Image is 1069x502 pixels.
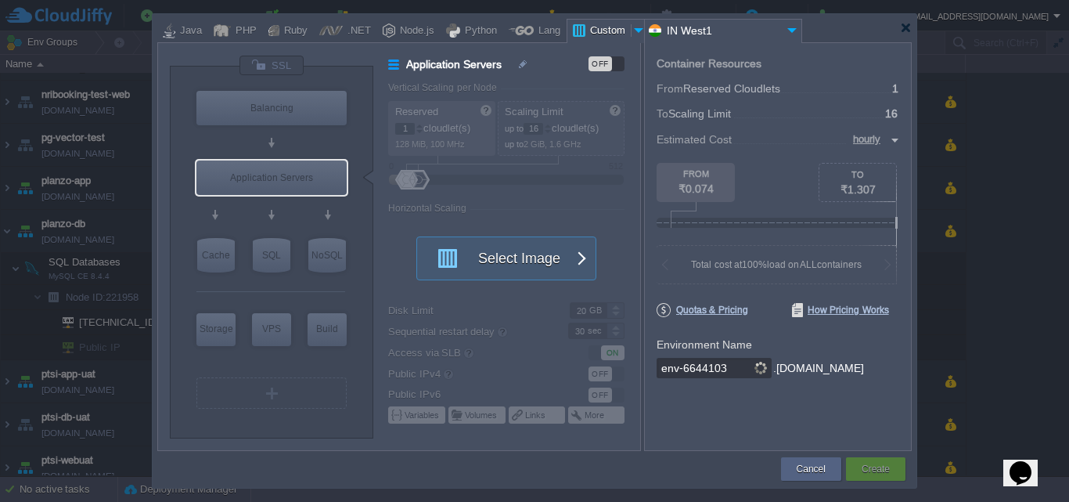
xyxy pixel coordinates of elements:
div: .NET [343,20,371,43]
div: SQL Databases [253,238,290,273]
div: Ruby [279,20,308,43]
span: How Pricing Works [792,303,889,317]
div: Lang [534,20,560,43]
div: VPS [252,313,291,345]
div: SQL [253,238,290,273]
div: Cache [197,238,235,273]
button: Create [862,461,890,477]
div: Create New Layer [196,377,347,409]
div: Java [175,20,202,43]
div: Python [460,20,497,43]
div: Node.js [395,20,434,43]
button: Cancel [797,461,826,477]
span: Quotas & Pricing [657,303,748,317]
div: .[DOMAIN_NAME] [773,358,864,379]
div: Balancing [196,91,347,125]
div: Storage Containers [196,313,236,346]
div: Container Resources [657,58,761,70]
div: NoSQL [308,238,346,273]
label: Environment Name [657,338,752,351]
div: Storage [196,313,236,345]
div: Build Node [308,313,347,346]
div: NoSQL Databases [308,238,346,273]
div: OFF [588,56,612,71]
div: Custom [585,20,631,43]
button: Select Image [427,237,568,280]
div: Application Servers [196,161,347,195]
iframe: chat widget [1003,439,1053,486]
div: Build [308,313,347,345]
div: Load Balancer [196,91,347,125]
div: Elastic VPS [252,313,291,346]
div: PHP [231,20,257,43]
